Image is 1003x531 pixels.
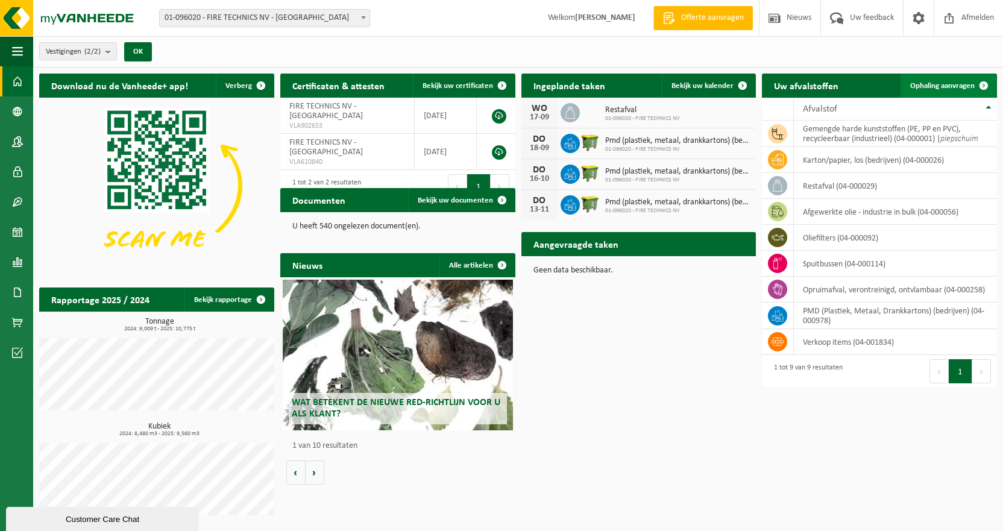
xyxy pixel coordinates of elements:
[415,134,477,170] td: [DATE]
[439,253,514,277] a: Alle artikelen
[794,147,997,173] td: karton/papier, los (bedrijven) (04-000026)
[39,74,200,97] h2: Download nu de Vanheede+ app!
[225,82,252,90] span: Verberg
[289,121,405,131] span: VLA902653
[575,13,635,22] strong: [PERSON_NAME]
[184,287,273,312] a: Bekijk rapportage
[605,136,750,146] span: Pmd (plastiek, metaal, drankkartons) (bedrijven)
[527,104,552,113] div: WO
[794,121,997,147] td: gemengde harde kunststoffen (PE, PP en PVC), recycleerbaar (industrieel) (04-000001) |
[794,251,997,277] td: spuitbussen (04-000114)
[580,193,600,214] img: WB-1100-HPE-GN-50
[521,74,617,97] h2: Ingeplande taken
[289,102,363,121] span: FIRE TECHNICS NV - [GEOGRAPHIC_DATA]
[527,144,552,152] div: 18-09
[45,431,274,437] span: 2024: 8,480 m3 - 2025: 9,560 m3
[289,157,405,167] span: VLA610840
[527,134,552,144] div: DO
[794,199,997,225] td: afgewerkte olie - industrie in bulk (04-000056)
[527,206,552,214] div: 13-11
[306,460,324,485] button: Volgende
[605,167,750,177] span: Pmd (plastiek, metaal, drankkartons) (bedrijven)
[762,74,851,97] h2: Uw afvalstoffen
[286,460,306,485] button: Vorige
[289,138,363,157] span: FIRE TECHNICS NV - [GEOGRAPHIC_DATA]
[803,104,837,114] span: Afvalstof
[124,42,152,61] button: OK
[39,287,162,311] h2: Rapportage 2025 / 2024
[413,74,514,98] a: Bekijk uw certificaten
[408,188,514,212] a: Bekijk uw documenten
[794,277,997,303] td: opruimafval, verontreinigd, ontvlambaar (04-000258)
[527,175,552,183] div: 16-10
[280,253,335,277] h2: Nieuws
[160,10,369,27] span: 01-096020 - FIRE TECHNICS NV - OOSTENDE
[415,98,477,134] td: [DATE]
[605,105,680,115] span: Restafval
[286,173,361,200] div: 1 tot 2 van 2 resultaten
[794,173,997,199] td: restafval (04-000029)
[794,329,997,355] td: verkoop items (04-001834)
[949,359,972,383] button: 1
[605,207,750,215] span: 01-096020 - FIRE TECHNICS NV
[671,82,734,90] span: Bekijk uw kalender
[605,198,750,207] span: Pmd (plastiek, metaal, drankkartons) (bedrijven)
[280,188,357,212] h2: Documenten
[580,132,600,152] img: WB-1100-HPE-GN-50
[662,74,755,98] a: Bekijk uw kalender
[605,146,750,153] span: 01-096020 - FIRE TECHNICS NV
[45,423,274,437] h3: Kubiek
[605,115,680,122] span: 01-096020 - FIRE TECHNICS NV
[940,134,978,143] i: piepschuim
[39,98,274,274] img: Download de VHEPlus App
[467,174,491,198] button: 1
[423,82,493,90] span: Bekijk uw certificaten
[280,74,397,97] h2: Certificaten & attesten
[527,196,552,206] div: DO
[292,222,503,231] p: U heeft 540 ongelezen document(en).
[491,174,509,198] button: Next
[605,177,750,184] span: 01-096020 - FIRE TECHNICS NV
[794,225,997,251] td: oliefilters (04-000092)
[216,74,273,98] button: Verberg
[521,232,630,256] h2: Aangevraagde taken
[972,359,991,383] button: Next
[159,9,370,27] span: 01-096020 - FIRE TECHNICS NV - OOSTENDE
[418,196,493,204] span: Bekijk uw documenten
[292,398,500,419] span: Wat betekent de nieuwe RED-richtlijn voor u als klant?
[283,280,513,430] a: Wat betekent de nieuwe RED-richtlijn voor u als klant?
[45,326,274,332] span: 2024: 9,009 t - 2025: 10,775 t
[794,303,997,329] td: PMD (Plastiek, Metaal, Drankkartons) (bedrijven) (04-000978)
[580,163,600,183] img: WB-1100-HPE-GN-50
[929,359,949,383] button: Previous
[768,358,843,385] div: 1 tot 9 van 9 resultaten
[292,442,509,450] p: 1 van 10 resultaten
[901,74,996,98] a: Ophaling aanvragen
[910,82,975,90] span: Ophaling aanvragen
[527,113,552,122] div: 17-09
[45,318,274,332] h3: Tonnage
[678,12,747,24] span: Offerte aanvragen
[84,48,101,55] count: (2/2)
[448,174,467,198] button: Previous
[46,43,101,61] span: Vestigingen
[653,6,753,30] a: Offerte aanvragen
[533,266,744,275] p: Geen data beschikbaar.
[39,42,117,60] button: Vestigingen(2/2)
[6,504,201,531] iframe: chat widget
[527,165,552,175] div: DO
